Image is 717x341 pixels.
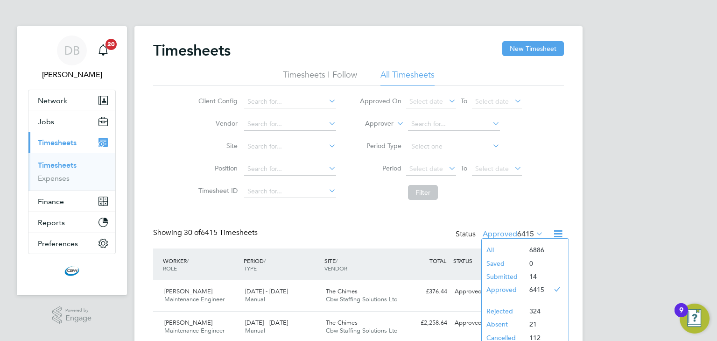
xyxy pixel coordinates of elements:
input: Search for... [244,185,336,198]
span: Daniel Barber [28,69,116,80]
span: 30 of [184,228,201,237]
span: Engage [65,314,91,322]
div: Approved [451,315,499,331]
label: Position [196,164,238,172]
div: £376.44 [402,284,451,299]
li: 324 [525,305,544,318]
span: The Chimes [326,287,358,295]
a: 20 [94,36,112,65]
span: Powered by [65,306,91,314]
label: Client Config [196,97,238,105]
span: Reports [38,218,65,227]
h2: Timesheets [153,41,231,60]
span: 20 [105,39,117,50]
label: Approved On [359,97,401,105]
li: Absent [482,318,525,331]
button: New Timesheet [502,41,564,56]
span: Maintenance Engineer [164,295,225,303]
span: TOTAL [429,257,446,264]
button: Jobs [28,111,115,132]
span: The Chimes [326,319,358,327]
span: Network [38,96,67,105]
a: DB[PERSON_NAME] [28,36,116,80]
button: Open Resource Center, 9 new notifications [680,304,710,334]
span: Select date [409,97,443,106]
span: / [336,257,337,264]
input: Search for... [408,118,500,131]
span: Jobs [38,117,54,126]
span: / [187,257,189,264]
a: Expenses [38,174,70,183]
span: Manual [245,327,265,334]
li: Saved [482,257,525,270]
li: Submitted [482,270,525,283]
div: £2,258.64 [402,315,451,331]
li: Timesheets I Follow [283,69,357,86]
span: [DATE] - [DATE] [245,319,288,327]
span: 6415 [517,229,534,239]
span: / [264,257,266,264]
span: Timesheets [38,138,77,147]
a: Powered byEngage [52,306,92,324]
label: Timesheet ID [196,186,238,195]
span: VENDOR [324,264,347,272]
label: Site [196,142,238,150]
span: Select date [409,164,443,173]
span: 6415 Timesheets [184,228,258,237]
span: Select date [475,164,509,173]
input: Search for... [244,163,336,176]
div: 9 [679,310,683,322]
label: Approver [351,119,394,128]
nav: Main navigation [17,26,127,295]
button: Timesheets [28,132,115,153]
button: Finance [28,191,115,212]
li: 21 [525,318,544,331]
li: All [482,243,525,256]
div: STATUS [451,252,499,269]
button: Preferences [28,233,115,254]
input: Search for... [244,95,336,108]
span: Manual [245,295,265,303]
span: [PERSON_NAME] [164,287,212,295]
li: Approved [482,283,525,296]
img: cbwstaffingsolutions-logo-retina.png [64,263,79,278]
div: PERIOD [241,252,322,277]
span: [PERSON_NAME] [164,319,212,327]
a: Go to home page [28,263,116,278]
li: 6886 [525,243,544,256]
input: Search for... [244,118,336,131]
li: 6415 [525,283,544,296]
span: Preferences [38,239,78,248]
a: Timesheets [38,161,77,170]
li: All Timesheets [380,69,435,86]
button: Filter [408,185,438,200]
span: Finance [38,197,64,206]
button: Reports [28,212,115,233]
label: Approved [483,229,543,239]
span: To [458,95,470,107]
span: ROLE [163,264,177,272]
span: Cbw Staffing Solutions Ltd [326,295,398,303]
span: Cbw Staffing Solutions Ltd [326,327,398,334]
div: Status [456,228,545,241]
div: Showing [153,228,260,238]
span: Select date [475,97,509,106]
input: Select one [408,140,500,153]
div: Approved [451,284,499,299]
span: To [458,162,470,174]
li: Rejected [482,305,525,318]
input: Search for... [244,140,336,153]
li: 0 [525,257,544,270]
label: Vendor [196,119,238,128]
span: Maintenance Engineer [164,327,225,334]
label: Period [359,164,401,172]
label: Period Type [359,142,401,150]
div: SITE [322,252,403,277]
button: Network [28,90,115,111]
div: WORKER [161,252,241,277]
li: 14 [525,270,544,283]
div: Timesheets [28,153,115,191]
span: [DATE] - [DATE] [245,287,288,295]
span: DB [64,44,80,57]
span: TYPE [244,264,257,272]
